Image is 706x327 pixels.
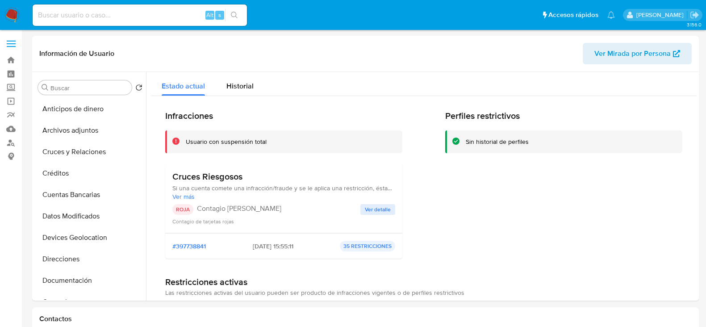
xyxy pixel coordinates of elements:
button: Archivos adjuntos [34,120,146,141]
button: Cruces y Relaciones [34,141,146,163]
button: Anticipos de dinero [34,98,146,120]
span: Ver Mirada por Persona [594,43,671,64]
button: search-icon [225,9,243,21]
input: Buscar usuario o caso... [33,9,247,21]
button: Documentación [34,270,146,291]
a: Notificaciones [607,11,615,19]
button: Ver Mirada por Persona [583,43,692,64]
button: Créditos [34,163,146,184]
button: Volver al orden por defecto [135,84,142,94]
h1: Contactos [39,314,692,323]
span: Alt [206,11,213,19]
h1: Información de Usuario [39,49,114,58]
button: Devices Geolocation [34,227,146,248]
button: General [34,291,146,313]
button: Cuentas Bancarias [34,184,146,205]
a: Salir [690,10,699,20]
button: Direcciones [34,248,146,270]
span: Accesos rápidos [548,10,598,20]
p: pablo.ruidiaz@mercadolibre.com [636,11,687,19]
input: Buscar [50,84,128,92]
span: s [218,11,221,19]
button: Datos Modificados [34,205,146,227]
button: Buscar [42,84,49,91]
